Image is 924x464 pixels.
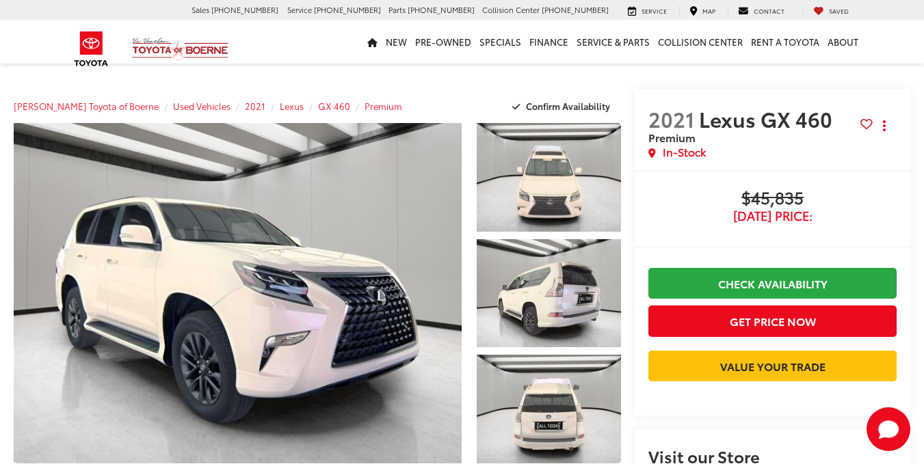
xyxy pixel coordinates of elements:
[477,123,622,232] a: Expand Photo 1
[648,305,897,336] button: Get Price Now
[280,100,304,112] a: Lexus
[702,6,715,15] span: Map
[408,4,475,15] span: [PHONE_NUMBER]
[679,5,726,16] a: Map
[642,6,667,15] span: Service
[648,268,897,299] a: Check Availability
[747,20,823,64] a: Rent a Toyota
[867,407,910,451] svg: Start Chat
[173,100,230,112] a: Used Vehicles
[66,27,117,71] img: Toyota
[477,355,622,463] a: Expand Photo 3
[477,239,622,348] a: Expand Photo 2
[388,4,406,15] span: Parts
[699,104,837,133] span: Lexus GX 460
[572,20,654,64] a: Service & Parts: Opens in a new tab
[618,5,677,16] a: Service
[648,104,694,133] span: 2021
[883,120,886,131] span: dropdown dots
[14,123,462,463] a: Expand Photo 0
[542,4,609,15] span: [PHONE_NUMBER]
[823,20,862,64] a: About
[754,6,784,15] span: Contact
[829,6,849,15] span: Saved
[654,20,747,64] a: Collision Center
[287,4,312,15] span: Service
[475,353,623,464] img: 2021 Lexus GX 460 Premium
[14,100,159,112] a: [PERSON_NAME] Toyota of Boerne
[365,100,402,112] a: Premium
[211,4,278,15] span: [PHONE_NUMBER]
[382,20,411,64] a: New
[363,20,382,64] a: Home
[803,5,859,16] a: My Saved Vehicles
[648,189,897,209] span: $45,835
[648,129,696,145] span: Premium
[867,407,910,451] button: Toggle Chat Window
[314,4,381,15] span: [PHONE_NUMBER]
[525,20,572,64] a: Finance
[411,20,475,64] a: Pre-Owned
[131,37,229,61] img: Vic Vaughan Toyota of Boerne
[482,4,540,15] span: Collision Center
[648,209,897,223] span: [DATE] Price:
[475,238,623,349] img: 2021 Lexus GX 460 Premium
[526,100,610,112] span: Confirm Availability
[192,4,209,15] span: Sales
[475,20,525,64] a: Specials
[318,100,350,112] a: GX 460
[873,113,897,137] button: Actions
[648,351,897,381] a: Value Your Trade
[728,5,795,16] a: Contact
[475,122,623,232] img: 2021 Lexus GX 460 Premium
[505,94,622,118] button: Confirm Availability
[663,144,706,160] span: In-Stock
[245,100,265,112] a: 2021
